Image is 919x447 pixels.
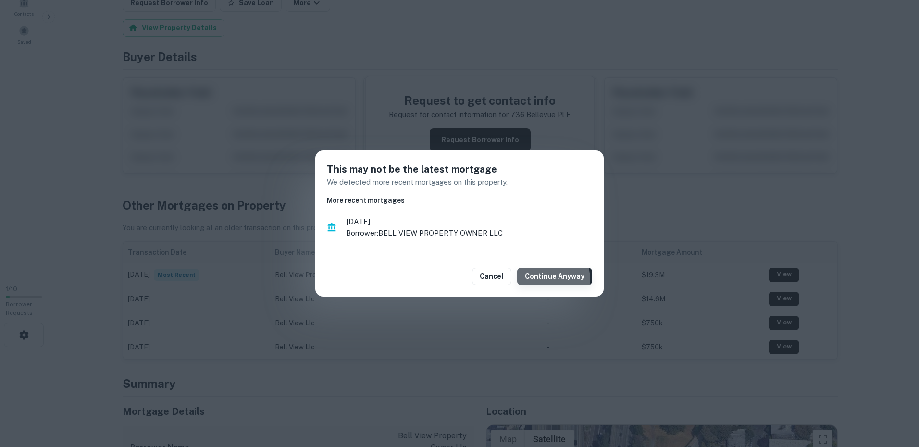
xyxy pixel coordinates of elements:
p: Borrower: BELL VIEW PROPERTY OWNER LLC [346,227,592,239]
button: Cancel [472,268,511,285]
h6: More recent mortgages [327,195,592,206]
iframe: Chat Widget [871,370,919,416]
p: We detected more recent mortgages on this property. [327,176,592,188]
button: Continue Anyway [517,268,592,285]
h5: This may not be the latest mortgage [327,162,592,176]
span: [DATE] [346,216,592,227]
